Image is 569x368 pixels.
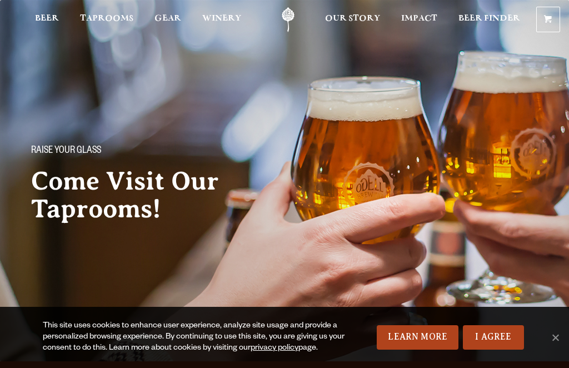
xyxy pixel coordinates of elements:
span: Beer Finder [458,14,520,23]
span: Our Story [325,14,380,23]
a: Beer Finder [451,7,527,32]
a: privacy policy [251,344,298,353]
a: Odell Home [267,7,309,32]
a: Gear [147,7,188,32]
span: Taprooms [80,14,133,23]
a: Our Story [318,7,387,32]
span: No [550,332,561,343]
a: Learn More [377,325,458,350]
span: Impact [401,14,437,23]
span: Winery [202,14,241,23]
span: Beer [35,14,59,23]
h2: Come Visit Our Taprooms! [31,167,271,223]
a: I Agree [463,325,524,350]
div: This site uses cookies to enhance user experience, analyze site usage and provide a personalized ... [43,321,351,354]
span: Raise your glass [31,144,101,158]
a: Taprooms [73,7,141,32]
span: Gear [154,14,181,23]
a: Beer [28,7,66,32]
a: Impact [394,7,445,32]
a: Winery [195,7,248,32]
